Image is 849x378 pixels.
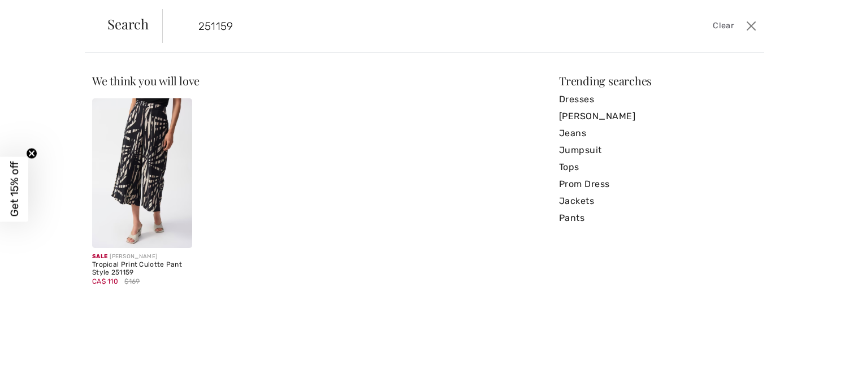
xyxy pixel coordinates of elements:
a: [PERSON_NAME] [559,108,757,125]
span: Sale [92,253,107,260]
span: Clear [713,20,734,32]
span: Search [107,17,149,31]
a: Pants [559,210,757,227]
a: Tops [559,159,757,176]
input: TYPE TO SEARCH [190,9,604,43]
span: $169 [124,276,140,286]
span: CA$ 110 [92,277,118,285]
button: Close [743,17,760,35]
div: Trending searches [559,75,757,86]
a: Jackets [559,193,757,210]
span: We think you will love [92,73,200,88]
a: Dresses [559,91,757,108]
div: [PERSON_NAME] [92,253,192,261]
span: Get 15% off [8,162,21,217]
div: Tropical Print Culotte Pant Style 251159 [92,261,192,277]
a: Prom Dress [559,176,757,193]
span: Help [25,8,49,18]
a: Jumpsuit [559,142,757,159]
a: Jeans [559,125,757,142]
a: Tropical Print Culotte Pant Style 251159. Black/Multi [92,98,192,248]
button: Close teaser [26,147,37,159]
